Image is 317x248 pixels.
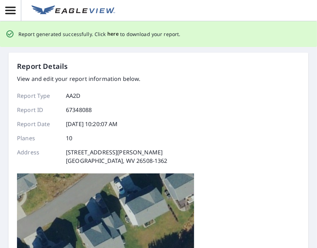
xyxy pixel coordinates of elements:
[107,30,119,39] button: here
[17,134,60,142] p: Planes
[17,61,68,72] p: Report Details
[17,91,60,100] p: Report Type
[66,106,92,114] p: 67348088
[17,106,60,114] p: Report ID
[66,134,72,142] p: 10
[17,120,60,128] p: Report Date
[17,148,60,165] p: Address
[66,120,118,128] p: [DATE] 10:20:07 AM
[66,148,168,165] p: [STREET_ADDRESS][PERSON_NAME] [GEOGRAPHIC_DATA], WV 26508-1362
[17,75,168,83] p: View and edit your report information below.
[32,5,115,16] img: EV Logo
[27,1,119,20] a: EV Logo
[66,91,81,100] p: AA2D
[18,30,181,39] p: Report generated successfully. Click to download your report.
